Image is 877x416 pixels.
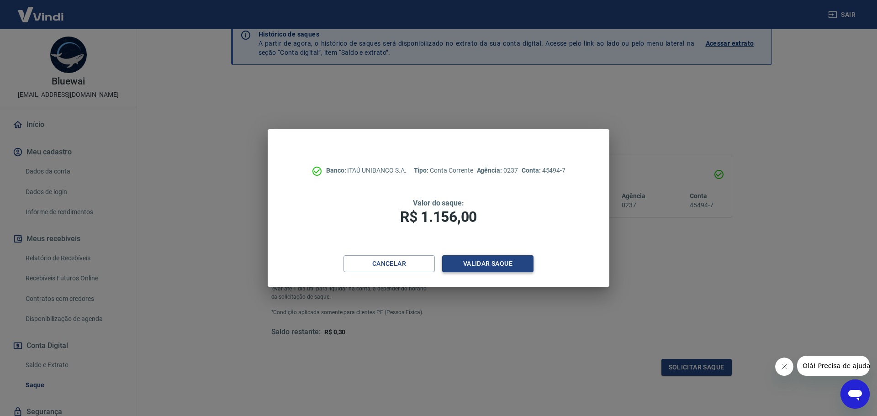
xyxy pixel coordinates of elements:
[840,379,870,409] iframe: Botão para abrir a janela de mensagens
[400,208,477,226] span: R$ 1.156,00
[477,167,504,174] span: Agência:
[413,199,464,207] span: Valor do saque:
[414,166,473,175] p: Conta Corrente
[326,166,407,175] p: ITAÚ UNIBANCO S.A.
[477,166,518,175] p: 0237
[343,255,435,272] button: Cancelar
[414,167,430,174] span: Tipo:
[522,166,565,175] p: 45494-7
[326,167,348,174] span: Banco:
[797,356,870,376] iframe: Mensagem da empresa
[442,255,534,272] button: Validar saque
[775,358,793,376] iframe: Fechar mensagem
[5,6,77,14] span: Olá! Precisa de ajuda?
[522,167,542,174] span: Conta:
